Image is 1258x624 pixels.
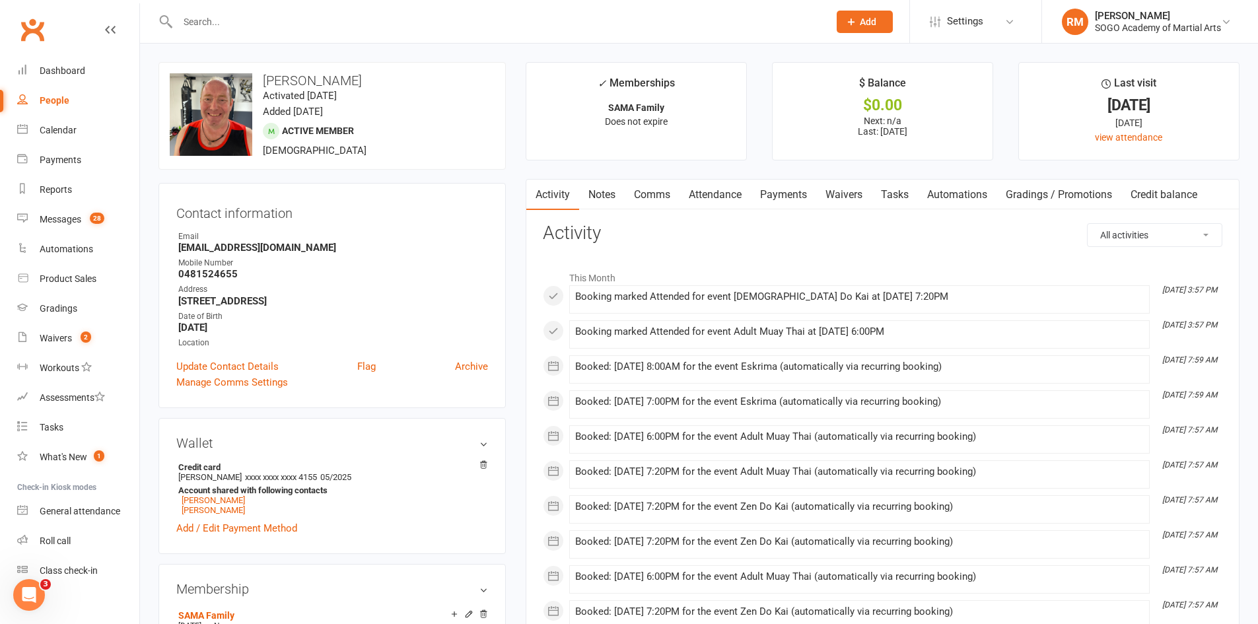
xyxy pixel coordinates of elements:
[1162,355,1217,364] i: [DATE] 7:59 AM
[357,359,376,374] a: Flag
[40,579,51,590] span: 3
[1162,390,1217,399] i: [DATE] 7:59 AM
[543,264,1222,285] li: This Month
[17,324,139,353] a: Waivers 2
[178,295,488,307] strong: [STREET_ADDRESS]
[182,505,245,515] a: [PERSON_NAME]
[1162,320,1217,329] i: [DATE] 3:57 PM
[575,396,1144,407] div: Booked: [DATE] 7:00PM for the event Eskrima (automatically via recurring booking)
[575,326,1144,337] div: Booking marked Attended for event Adult Muay Thai at [DATE] 6:00PM
[575,571,1144,582] div: Booked: [DATE] 6:00PM for the event Adult Muay Thai (automatically via recurring booking)
[1162,600,1217,609] i: [DATE] 7:57 AM
[17,353,139,383] a: Workouts
[40,184,72,195] div: Reports
[170,73,495,88] h3: [PERSON_NAME]
[176,436,488,450] h3: Wallet
[40,363,79,373] div: Workouts
[1101,75,1156,98] div: Last visit
[178,337,488,349] div: Location
[625,180,680,210] a: Comms
[17,116,139,145] a: Calendar
[40,452,87,462] div: What's New
[40,155,81,165] div: Payments
[816,180,872,210] a: Waivers
[751,180,816,210] a: Payments
[1062,9,1088,35] div: RM
[176,201,488,221] h3: Contact information
[608,102,664,113] strong: SAMA Family
[17,383,139,413] a: Assessments
[16,13,49,46] a: Clubworx
[176,374,288,390] a: Manage Comms Settings
[947,7,983,36] span: Settings
[1162,425,1217,434] i: [DATE] 7:57 AM
[263,90,337,102] time: Activated [DATE]
[40,333,72,343] div: Waivers
[176,520,297,536] a: Add / Edit Payment Method
[575,361,1144,372] div: Booked: [DATE] 8:00AM for the event Eskrima (automatically via recurring booking)
[178,610,234,621] a: SAMA Family
[178,462,481,472] strong: Credit card
[1031,98,1227,112] div: [DATE]
[17,556,139,586] a: Class kiosk mode
[605,116,668,127] span: Does not expire
[17,234,139,264] a: Automations
[1095,22,1221,34] div: SOGO Academy of Martial Arts
[1095,10,1221,22] div: [PERSON_NAME]
[94,450,104,462] span: 1
[178,242,488,254] strong: [EMAIL_ADDRESS][DOMAIN_NAME]
[1095,132,1162,143] a: view attendance
[859,75,906,98] div: $ Balance
[320,472,351,482] span: 05/2025
[526,180,579,210] a: Activity
[860,17,876,27] span: Add
[40,95,69,106] div: People
[90,213,104,224] span: 28
[178,230,488,243] div: Email
[176,359,279,374] a: Update Contact Details
[40,392,105,403] div: Assessments
[455,359,488,374] a: Archive
[1162,495,1217,504] i: [DATE] 7:57 AM
[837,11,893,33] button: Add
[178,268,488,280] strong: 0481524655
[178,485,481,495] strong: Account shared with following contacts
[1121,180,1206,210] a: Credit balance
[1162,530,1217,539] i: [DATE] 7:57 AM
[40,303,77,314] div: Gradings
[178,310,488,323] div: Date of Birth
[245,472,317,482] span: xxxx xxxx xxxx 4155
[680,180,751,210] a: Attendance
[13,579,45,611] iframe: Intercom live chat
[872,180,918,210] a: Tasks
[575,466,1144,477] div: Booked: [DATE] 7:20PM for the event Adult Muay Thai (automatically via recurring booking)
[575,606,1144,617] div: Booked: [DATE] 7:20PM for the event Zen Do Kai (automatically via recurring booking)
[17,205,139,234] a: Messages 28
[575,501,1144,512] div: Booked: [DATE] 7:20PM for the event Zen Do Kai (automatically via recurring booking)
[178,283,488,296] div: Address
[40,244,93,254] div: Automations
[17,526,139,556] a: Roll call
[40,273,96,284] div: Product Sales
[17,86,139,116] a: People
[575,536,1144,547] div: Booked: [DATE] 7:20PM for the event Zen Do Kai (automatically via recurring booking)
[17,497,139,526] a: General attendance kiosk mode
[40,214,81,225] div: Messages
[40,65,85,76] div: Dashboard
[785,116,981,137] p: Next: n/a Last: [DATE]
[17,294,139,324] a: Gradings
[1162,285,1217,295] i: [DATE] 3:57 PM
[81,331,91,343] span: 2
[282,125,354,136] span: Active member
[40,506,120,516] div: General attendance
[40,422,63,433] div: Tasks
[170,73,252,156] img: image1703059937.png
[40,565,98,576] div: Class check-in
[1162,460,1217,469] i: [DATE] 7:57 AM
[575,291,1144,302] div: Booking marked Attended for event [DEMOGRAPHIC_DATA] Do Kai at [DATE] 7:20PM
[176,460,488,517] li: [PERSON_NAME]
[17,442,139,472] a: What's New1
[579,180,625,210] a: Notes
[263,145,367,156] span: [DEMOGRAPHIC_DATA]
[40,125,77,135] div: Calendar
